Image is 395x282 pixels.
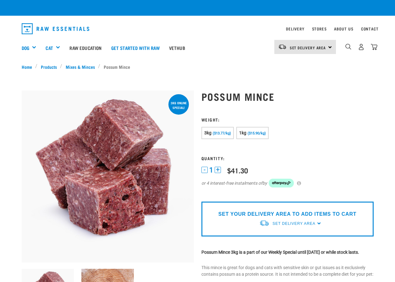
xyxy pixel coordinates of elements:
a: Stores [312,28,327,30]
img: Raw Essentials Logo [22,23,90,34]
img: van-moving.png [259,220,269,226]
strong: Possum Mince 3kg is a part of our Weekly Special until [DATE] or while stock lasts. [201,250,359,255]
p: This mince is great for dogs and cats with sensitive skin or gut issues as it exclusively contain... [201,264,374,278]
span: ($15.90/kg) [248,131,266,135]
a: Products [37,63,60,70]
a: Mixes & Minces [62,63,98,70]
span: 1 [209,167,213,173]
a: Home [22,63,36,70]
a: Contact [361,28,379,30]
a: About Us [334,28,353,30]
a: Delivery [286,28,304,30]
h3: Quantity: [201,156,374,160]
a: Vethub [164,35,190,60]
a: Get started with Raw [107,35,164,60]
span: 1kg [239,130,247,135]
img: van-moving.png [278,44,287,50]
span: 3kg [204,130,212,135]
div: $41.30 [227,166,248,174]
button: + [215,167,221,173]
button: - [201,167,208,173]
button: 3kg ($13.77/kg) [201,127,234,139]
img: home-icon-1@2x.png [345,44,351,50]
span: ($13.77/kg) [213,131,231,135]
nav: dropdown navigation [17,21,379,37]
span: Set Delivery Area [290,46,326,49]
button: 1kg ($15.90/kg) [236,127,269,139]
h3: Weight: [201,117,374,122]
nav: breadcrumbs [22,63,374,70]
div: or 4 interest-free instalments of by [201,179,374,187]
img: 1102 Possum Mince 01 [22,90,194,263]
a: Cat [46,44,53,52]
img: home-icon@2x.png [371,44,377,50]
a: Raw Education [65,35,106,60]
h1: Possum Mince [201,91,374,102]
img: user.png [358,44,365,50]
span: Set Delivery Area [272,221,315,226]
p: SET YOUR DELIVERY AREA TO ADD ITEMS TO CART [218,210,356,218]
a: Dog [22,44,29,52]
img: Afterpay [269,179,294,187]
